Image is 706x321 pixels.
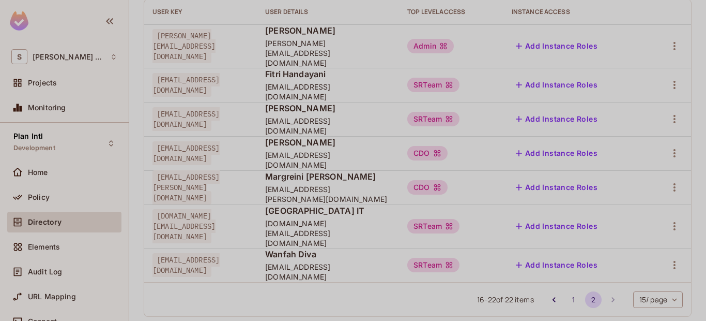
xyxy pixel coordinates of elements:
div: Instance Access [512,8,638,16]
span: [PERSON_NAME] [265,137,391,148]
div: SRTeam [407,258,459,272]
div: SRTeam [407,78,459,92]
span: [PERSON_NAME] [265,103,391,114]
span: [GEOGRAPHIC_DATA] IT [265,205,391,216]
span: [EMAIL_ADDRESS][DOMAIN_NAME] [152,141,220,165]
button: Add Instance Roles [512,179,602,196]
span: [EMAIL_ADDRESS][DOMAIN_NAME] [152,253,220,277]
button: page 2 [585,291,602,308]
span: [PERSON_NAME][EMAIL_ADDRESS][DOMAIN_NAME] [152,29,216,63]
span: [PERSON_NAME][EMAIL_ADDRESS][DOMAIN_NAME] [265,38,391,68]
span: [EMAIL_ADDRESS][DOMAIN_NAME] [265,150,391,170]
span: [EMAIL_ADDRESS][PERSON_NAME][DOMAIN_NAME] [152,170,220,205]
span: Elements [28,243,60,251]
nav: pagination navigation [544,291,623,308]
button: Add Instance Roles [512,77,602,93]
span: Margreini [PERSON_NAME] [265,171,391,182]
span: [PERSON_NAME] [265,25,391,36]
span: Wanfah Diva [265,249,391,260]
span: [DOMAIN_NAME][EMAIL_ADDRESS][DOMAIN_NAME] [265,218,391,248]
span: Development [13,144,55,152]
span: Projects [28,79,57,87]
button: Add Instance Roles [512,111,602,127]
div: SRTeam [407,112,459,126]
div: User Key [152,8,249,16]
span: Audit Log [28,268,62,276]
span: [EMAIL_ADDRESS][DOMAIN_NAME] [265,82,391,101]
span: [EMAIL_ADDRESS][DOMAIN_NAME] [265,262,391,282]
div: SRTeam [407,219,459,234]
span: 16 - 22 of 22 items [477,294,533,305]
span: Fitri Handayani [265,68,391,80]
span: [EMAIL_ADDRESS][DOMAIN_NAME] [152,107,220,131]
span: [EMAIL_ADDRESS][DOMAIN_NAME] [265,116,391,136]
span: [EMAIL_ADDRESS][DOMAIN_NAME] [152,73,220,97]
button: Add Instance Roles [512,257,602,273]
span: [DOMAIN_NAME][EMAIL_ADDRESS][DOMAIN_NAME] [152,209,216,243]
span: Workspace: Sawala Cloud [33,53,105,61]
img: SReyMgAAAABJRU5ErkJggg== [10,11,28,31]
button: Add Instance Roles [512,145,602,162]
button: Go to page 1 [565,291,582,308]
span: Policy [28,193,50,201]
button: Add Instance Roles [512,38,602,54]
span: S [11,49,27,64]
span: Plan Intl [13,132,43,140]
span: [EMAIL_ADDRESS][PERSON_NAME][DOMAIN_NAME] [265,184,391,204]
div: Top Level Access [407,8,495,16]
span: Home [28,168,48,177]
div: 15 / page [633,291,683,308]
div: User Details [265,8,391,16]
span: URL Mapping [28,293,76,301]
div: CDO [407,180,447,195]
button: Go to previous page [546,291,562,308]
span: Monitoring [28,104,66,112]
div: CDO [407,146,447,160]
span: Directory [28,218,62,226]
button: Add Instance Roles [512,218,602,235]
div: Admin [407,39,454,53]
